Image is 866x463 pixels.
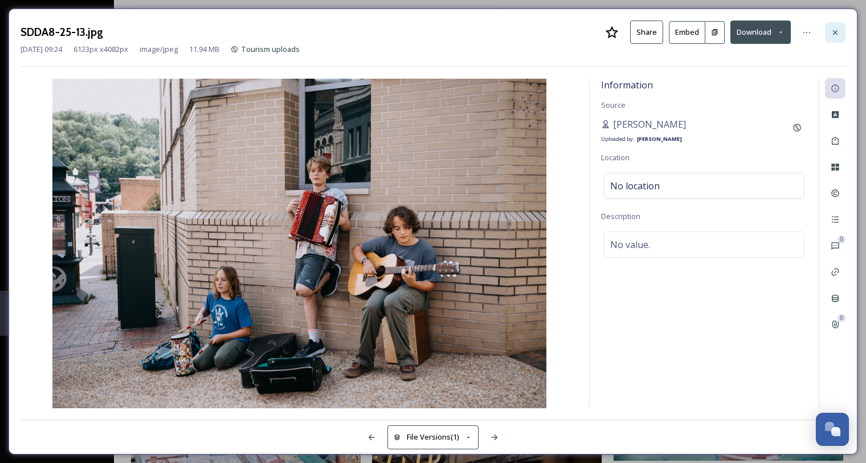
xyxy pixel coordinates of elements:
span: Description [601,211,640,221]
button: Share [630,21,663,44]
strong: [PERSON_NAME] [637,135,682,143]
div: 0 [838,235,845,243]
button: Embed [669,21,705,44]
span: No location [610,179,660,193]
img: SDDA8-25-13.jpg [21,79,578,408]
span: No value. [610,238,650,251]
span: [DATE] 09:24 [21,44,62,55]
div: 0 [838,314,845,322]
h3: SDDA8-25-13.jpg [21,24,103,40]
span: 11.94 MB [189,44,219,55]
span: [PERSON_NAME] [613,117,686,131]
span: Information [601,79,653,91]
span: Uploaded by: [601,135,635,143]
span: image/jpeg [140,44,178,55]
span: 6123 px x 4082 px [73,44,128,55]
span: Location [601,152,630,163]
span: Tourism uploads [241,44,300,54]
button: File Versions(1) [387,425,479,449]
span: Source [601,100,626,110]
button: Download [730,21,791,44]
button: Open Chat [816,413,849,446]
